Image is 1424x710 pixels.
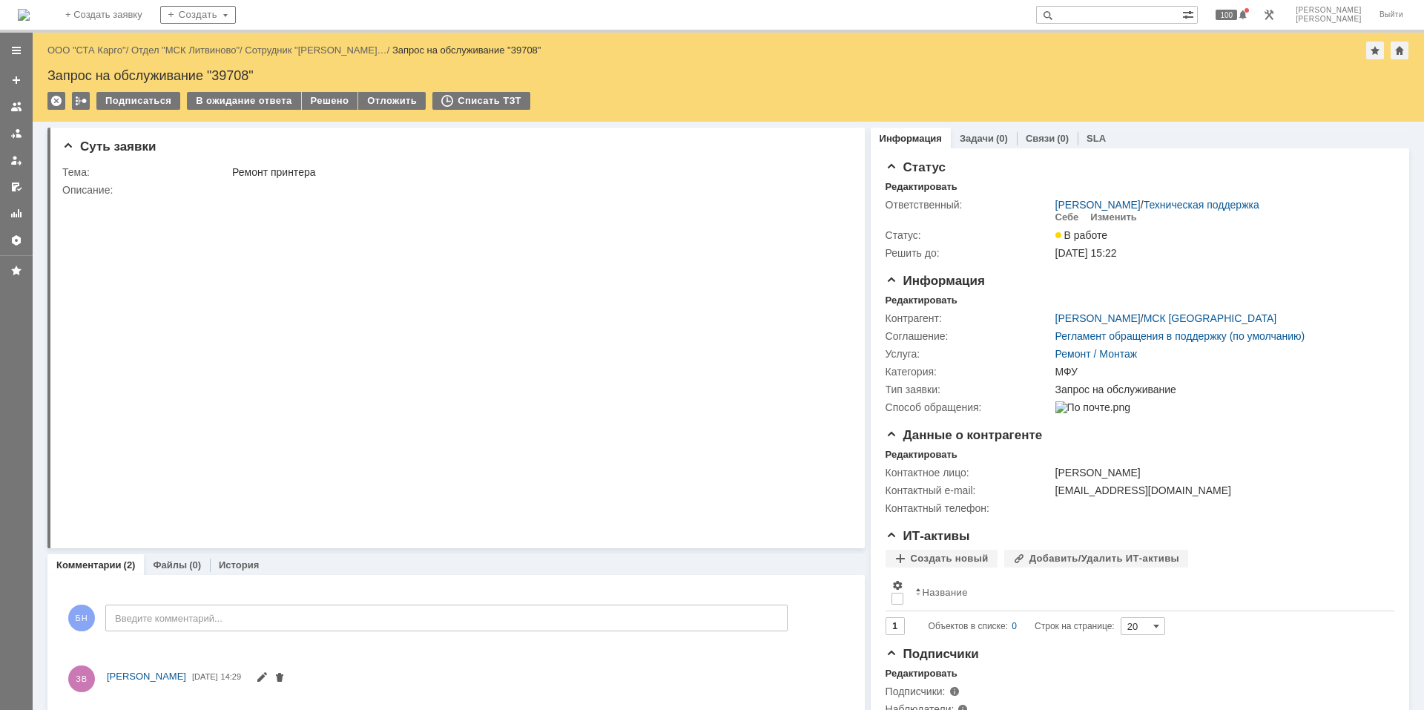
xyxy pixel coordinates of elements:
div: Подписчики: [886,686,1035,697]
a: Сотрудник "[PERSON_NAME]… [245,45,386,56]
div: Способ обращения: [886,401,1052,413]
div: МФУ [1055,366,1387,378]
a: [PERSON_NAME] [1055,312,1141,324]
span: [PERSON_NAME] [107,671,186,682]
span: Данные о контрагенте [886,428,1043,442]
div: Запрос на обслуживание "39708" [47,68,1409,83]
a: Мои согласования [4,175,28,199]
div: Контактный телефон: [886,502,1052,514]
div: Редактировать [886,295,957,306]
a: Настройки [4,229,28,252]
a: Задачи [960,133,994,144]
div: / [245,45,392,56]
span: Подписчики [886,647,979,661]
div: Редактировать [886,668,957,680]
span: Настройки [891,579,903,591]
span: Расширенный поиск [1182,7,1197,21]
a: Отчеты [4,202,28,226]
a: Перейти на домашнюю страницу [18,9,30,21]
a: Отдел "МСК Литвиново" [131,45,240,56]
div: Себе [1055,211,1079,223]
span: Статус [886,160,946,174]
span: [DATE] [192,672,218,681]
div: Категория: [886,366,1052,378]
a: Комментарии [56,559,122,571]
a: Техническая поддержка [1144,199,1259,211]
span: Редактировать [256,673,268,685]
a: Заявки на командах [4,95,28,119]
div: Добавить в избранное [1366,42,1384,59]
div: (0) [1057,133,1069,144]
div: Удалить [47,92,65,110]
img: По почте.png [1055,401,1130,413]
a: SLA [1087,133,1106,144]
div: / [131,45,245,56]
div: Услуга: [886,348,1052,360]
th: Название [909,573,1382,611]
div: (0) [996,133,1008,144]
div: Тема: [62,166,229,178]
div: Тип заявки: [886,384,1052,395]
div: 0 [1012,617,1017,635]
div: Решить до: [886,247,1052,259]
div: Изменить [1090,211,1137,223]
a: История [219,559,259,571]
div: Запрос на обслуживание [1055,384,1387,395]
div: / [1055,312,1277,324]
div: Сделать домашней страницей [1391,42,1408,59]
div: Редактировать [886,449,957,461]
a: Файлы [153,559,187,571]
a: Регламент обращения в поддержку (по умолчанию) [1055,330,1305,342]
span: ИТ-активы [886,529,970,543]
span: Удалить [274,673,286,685]
div: Работа с массовостью [72,92,90,110]
div: Редактировать [886,181,957,193]
a: Создать заявку [4,68,28,92]
div: Статус: [886,229,1052,241]
span: Суть заявки [62,139,156,154]
a: Информация [880,133,942,144]
div: Контактное лицо: [886,467,1052,479]
div: Ответственный: [886,199,1052,211]
img: logo [18,9,30,21]
span: БН [68,605,95,631]
a: ООО "СТА Карго" [47,45,126,56]
a: Ремонт / Монтаж [1055,348,1137,360]
div: / [1055,199,1259,211]
div: (0) [189,559,201,571]
span: Информация [886,274,985,288]
a: Связи [1026,133,1055,144]
a: Заявки в моей ответственности [4,122,28,145]
a: Мои заявки [4,148,28,172]
div: / [47,45,131,56]
i: Строк на странице: [929,617,1115,635]
div: Ремонт принтера [232,166,842,178]
div: Создать [160,6,236,24]
div: Описание: [62,184,845,196]
div: [PERSON_NAME] [1055,467,1387,479]
span: 100 [1216,10,1237,20]
div: Соглашение: [886,330,1052,342]
span: Объектов в списке: [929,621,1008,631]
span: [DATE] 15:22 [1055,247,1117,259]
span: 14:29 [221,672,242,681]
span: [PERSON_NAME] [1296,15,1362,24]
div: Название [923,587,968,598]
div: (2) [124,559,136,571]
a: МСК [GEOGRAPHIC_DATA] [1144,312,1277,324]
a: [PERSON_NAME] [1055,199,1141,211]
span: В работе [1055,229,1107,241]
span: [PERSON_NAME] [1296,6,1362,15]
a: Перейти в интерфейс администратора [1260,6,1278,24]
div: Контрагент: [886,312,1052,324]
div: [EMAIL_ADDRESS][DOMAIN_NAME] [1055,484,1387,496]
div: Запрос на обслуживание "39708" [392,45,541,56]
div: Контактный e-mail: [886,484,1052,496]
a: [PERSON_NAME] [107,669,186,684]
